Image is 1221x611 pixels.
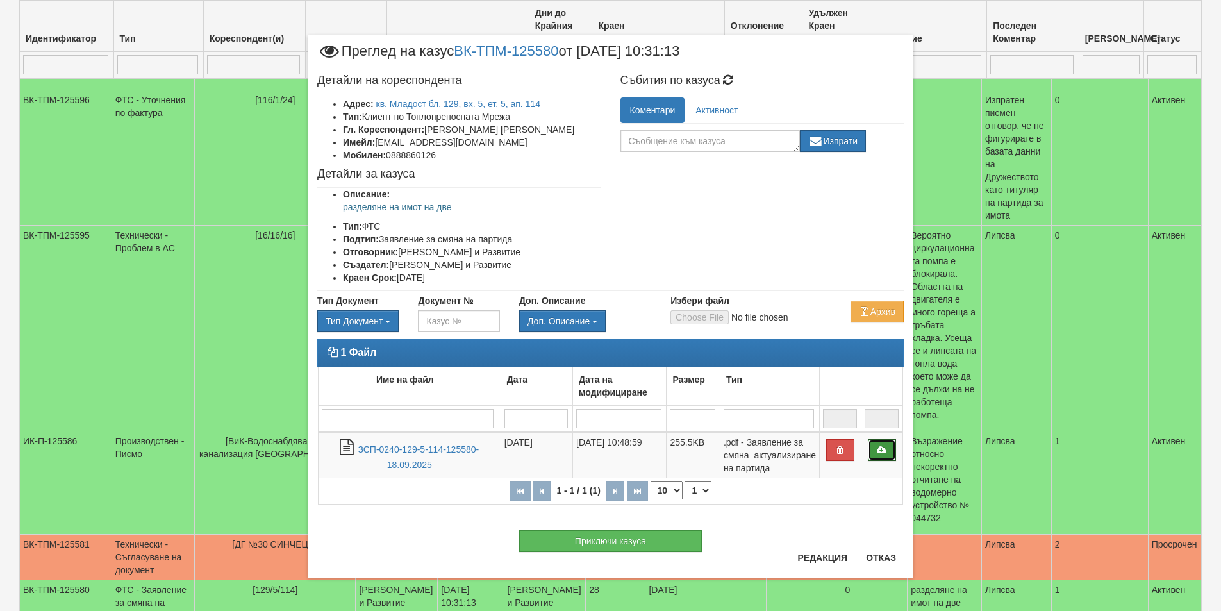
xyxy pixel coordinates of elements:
[343,137,375,147] b: Имейл:
[317,294,379,307] label: Тип Документ
[685,481,711,499] select: Страница номер
[579,374,647,398] b: Дата на модифициране
[519,530,702,552] button: Приключи казуса
[343,189,390,199] b: Описание:
[319,367,501,405] td: Име на файл: No sort applied, activate to apply an ascending sort
[519,294,585,307] label: Доп. Описание
[667,432,720,478] td: 255.5KB
[343,246,601,258] li: [PERSON_NAME] и Развитие
[527,316,590,326] span: Доп. Описание
[418,294,473,307] label: Документ №
[343,201,601,213] p: разделяне на имот на две
[343,149,601,162] li: 0888860126
[317,74,601,87] h4: Детайли на кореспондента
[343,258,601,271] li: [PERSON_NAME] и Развитие
[519,310,651,332] div: Двоен клик, за изчистване на избраната стойност.
[620,74,904,87] h4: Събития по казуса
[343,110,601,123] li: Клиент по Топлопреносната Мрежа
[573,367,667,405] td: Дата на модифициране: No sort applied, activate to apply an ascending sort
[343,221,362,231] b: Тип:
[501,367,572,405] td: Дата: No sort applied, activate to apply an ascending sort
[343,247,398,257] b: Отговорник:
[519,310,606,332] button: Доп. Описание
[507,374,527,385] b: Дата
[343,112,362,122] b: Тип:
[317,168,601,181] h4: Детайли за казуса
[343,124,424,135] b: Гл. Кореспондент:
[553,485,603,496] span: 1 - 1 / 1 (1)
[343,234,379,244] b: Подтип:
[317,44,679,68] span: Преглед на казус от [DATE] 10:31:13
[790,548,855,568] button: Редакция
[317,310,399,332] button: Тип Документ
[858,548,904,568] button: Отказ
[376,99,541,109] a: кв. Младост бл. 129, вх. 5, ет. 5, ап. 114
[606,481,624,501] button: Следваща страница
[851,301,904,322] button: Архив
[627,481,648,501] button: Последна страница
[343,220,601,233] li: ФТС
[317,310,399,332] div: Двоен клик, за изчистване на избраната стойност.
[418,310,499,332] input: Казус №
[454,43,558,59] a: ВК-ТПМ-125580
[819,367,861,405] td: : No sort applied, activate to apply an ascending sort
[343,233,601,246] li: Заявление за смяна на партида
[720,432,819,478] td: .pdf - Заявление за смяна_актуализиране на партида
[343,260,389,270] b: Създател:
[686,97,747,123] a: Активност
[573,432,667,478] td: [DATE] 10:48:59
[726,374,742,385] b: Тип
[343,99,374,109] b: Адрес:
[533,481,551,501] button: Предишна страница
[672,374,704,385] b: Размер
[343,136,601,149] li: [EMAIL_ADDRESS][DOMAIN_NAME]
[670,294,729,307] label: Избери файл
[326,316,383,326] span: Тип Документ
[667,367,720,405] td: Размер: No sort applied, activate to apply an ascending sort
[510,481,531,501] button: Първа страница
[343,271,601,284] li: [DATE]
[358,444,479,471] a: ЗСП-0240-129-5-114-125580-18.09.2025
[343,272,397,283] b: Краен Срок:
[501,432,572,478] td: [DATE]
[319,432,903,478] tr: ЗСП-0240-129-5-114-125580-18.09.2025.pdf - Заявление за смяна_актуализиране на партида
[343,150,386,160] b: Мобилен:
[651,481,683,499] select: Брой редове на страница
[343,123,601,136] li: [PERSON_NAME] [PERSON_NAME]
[861,367,902,405] td: : No sort applied, activate to apply an ascending sort
[620,97,685,123] a: Коментари
[340,347,376,358] strong: 1 Файл
[800,130,867,152] button: Изпрати
[376,374,434,385] b: Име на файл
[720,367,819,405] td: Тип: No sort applied, activate to apply an ascending sort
